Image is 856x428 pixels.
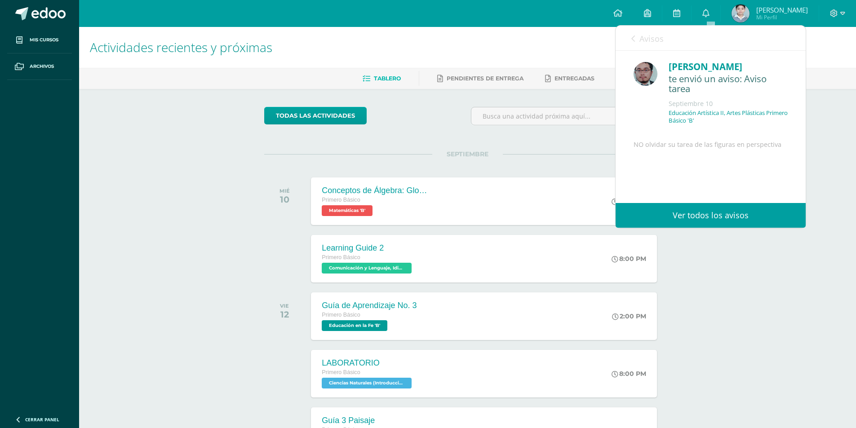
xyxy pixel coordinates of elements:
[756,5,808,14] span: [PERSON_NAME]
[7,53,72,80] a: Archivos
[322,369,360,375] span: Primero Básico
[322,358,414,368] div: LABORATORIO
[669,60,788,74] div: [PERSON_NAME]
[322,378,412,388] span: Ciencias Naturales (Introducción a la Biología) 'B'
[7,27,72,53] a: Mis cursos
[437,71,523,86] a: Pendientes de entrega
[612,197,646,205] div: 8:00 PM
[322,263,412,274] span: Comunicación y Lenguaje, Idioma Extranjero Inglés 'B'
[264,107,367,124] a: todas las Actividades
[280,303,289,309] div: VIE
[322,320,387,331] span: Educación en la Fe 'B'
[374,75,401,82] span: Tablero
[280,309,289,320] div: 12
[279,194,290,205] div: 10
[554,75,594,82] span: Entregadas
[322,301,417,310] div: Guía de Aprendizaje No. 3
[616,203,806,228] a: Ver todos los avisos
[279,188,290,194] div: MIÉ
[545,71,594,86] a: Entregadas
[612,370,646,378] div: 8:00 PM
[634,62,657,86] img: 5fac68162d5e1b6fbd390a6ac50e103d.png
[322,416,414,425] div: Guía 3 Paisaje
[732,4,750,22] img: 786043bd1d74ae9ce13740e041e1cee8.png
[639,33,664,44] span: Avisos
[30,36,58,44] span: Mis cursos
[25,416,59,423] span: Cerrar panel
[756,13,808,21] span: Mi Perfil
[669,99,788,108] div: Septiembre 10
[322,205,373,216] span: Matemáticas 'B'
[634,139,788,238] div: NO olvidar su tarea de las figuras en perspectiva
[322,254,360,260] span: Primero Básico
[669,74,788,95] div: te envió un aviso: Aviso tarea
[612,255,646,263] div: 8:00 PM
[432,150,503,158] span: SEPTIEMBRE
[363,71,401,86] a: Tablero
[669,109,788,124] p: Educación Artística II, Artes Plásticas Primero Básico 'B'
[471,107,670,125] input: Busca una actividad próxima aquí...
[612,312,646,320] div: 2:00 PM
[447,75,523,82] span: Pendientes de entrega
[90,39,272,56] span: Actividades recientes y próximas
[322,197,360,203] span: Primero Básico
[30,63,54,70] span: Archivos
[322,312,360,318] span: Primero Básico
[322,186,430,195] div: Conceptos de Álgebra: Glosario
[322,243,414,253] div: Learning Guide 2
